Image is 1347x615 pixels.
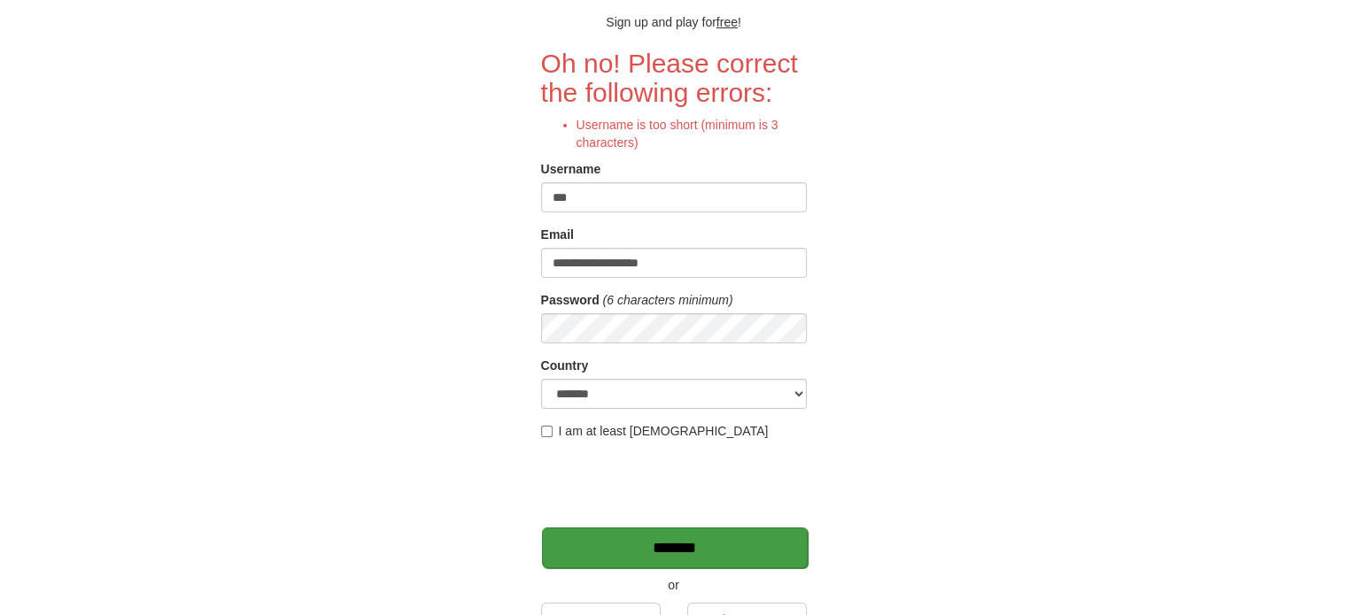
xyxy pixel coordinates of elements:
label: Password [541,291,600,309]
p: Sign up and play for ! [541,13,807,31]
label: Email [541,226,574,243]
iframe: reCAPTCHA [541,449,810,518]
label: I am at least [DEMOGRAPHIC_DATA] [541,422,769,440]
li: Username is too short (minimum is 3 characters) [577,116,807,151]
label: Username [541,160,601,178]
h2: Oh no! Please correct the following errors: [541,49,807,107]
label: Country [541,357,589,374]
input: I am at least [DEMOGRAPHIC_DATA] [541,426,553,437]
u: free [716,15,738,29]
p: or [541,576,807,594]
em: (6 characters minimum) [603,293,733,307]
